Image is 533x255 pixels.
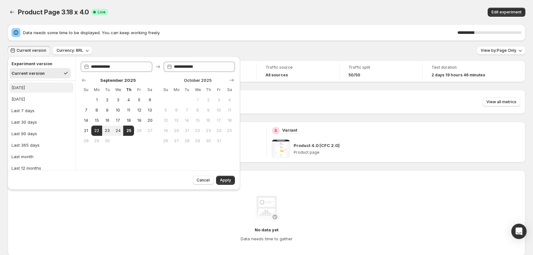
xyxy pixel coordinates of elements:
button: Current version [8,46,50,55]
div: Last 12 months [11,165,41,171]
span: 18 [126,118,131,123]
span: 2 days 19 hours 46 minutes [432,73,485,78]
span: 28 [184,138,190,143]
button: Start of range Monday September 22 2025 [91,126,102,136]
button: Thursday October 30 2025 [203,136,214,146]
span: 6 [147,97,153,103]
span: Th [206,87,211,92]
button: Show previous month, August 2025 [79,76,88,85]
span: 26 [163,138,169,143]
div: [DATE] [11,96,25,102]
span: 16 [206,118,211,123]
span: Sa [147,87,153,92]
button: Last month [10,151,73,162]
button: Thursday September 11 2025 [123,105,134,115]
button: Saturday October 4 2025 [224,95,235,105]
th: Friday [214,85,224,95]
button: Sunday September 21 2025 [81,126,91,136]
span: 28 [83,138,89,143]
span: 14 [184,118,190,123]
button: Saturday September 6 2025 [145,95,155,105]
span: 11 [227,108,232,113]
button: Friday September 12 2025 [134,105,145,115]
p: Variant [282,127,297,133]
th: Saturday [224,85,235,95]
button: Thursday September 18 2025 [123,115,134,126]
p: Product page [294,150,521,155]
button: Monday October 6 2025 [171,105,182,115]
button: Thursday October 9 2025 [203,105,214,115]
span: Th [126,87,131,92]
button: Thursday October 23 2025 [203,126,214,136]
div: Last month [11,153,34,160]
span: Su [163,87,169,92]
span: 17 [216,118,221,123]
span: 9 [105,108,110,113]
span: 24 [115,128,121,133]
span: 6 [174,108,179,113]
span: Apply [220,178,231,183]
button: Wednesday October 22 2025 [192,126,203,136]
button: Edit experiment [488,8,525,17]
button: Saturday September 27 2025 [145,126,155,136]
button: Wednesday September 24 2025 [113,126,123,136]
span: 5 [163,108,169,113]
span: Sa [227,87,232,92]
span: 5 [137,97,142,103]
span: 27 [174,138,179,143]
span: 12 [137,108,142,113]
button: [DATE] [10,94,73,104]
span: Tu [184,87,190,92]
button: Last 90 days [10,128,73,139]
h2: B [274,128,277,133]
button: Friday October 3 2025 [214,95,224,105]
h4: No data yet [255,227,279,233]
button: Sunday September 7 2025 [81,105,91,115]
span: 21 [184,128,190,133]
span: 11 [126,108,131,113]
span: Currency: BRL [56,48,83,53]
span: Current version [17,48,46,53]
button: Monday September 29 2025 [91,136,102,146]
button: Sunday September 14 2025 [81,115,91,126]
span: 17 [115,118,121,123]
span: 30 [105,138,110,143]
span: Edit experiment [492,10,522,15]
button: Friday September 19 2025 [134,115,145,126]
span: 16 [105,118,110,123]
button: Monday September 1 2025 [91,95,102,105]
button: Monday October 20 2025 [171,126,182,136]
button: Wednesday October 1 2025 [192,95,203,105]
th: Saturday [145,85,155,95]
span: 9 [206,108,211,113]
span: 21 [83,128,89,133]
a: Traffic sourceAll sources [266,64,330,78]
button: Monday October 13 2025 [171,115,182,126]
button: Tuesday September 9 2025 [102,105,113,115]
th: Wednesday [113,85,123,95]
div: [DATE] [11,84,25,91]
th: Sunday [161,85,171,95]
span: 29 [195,138,200,143]
span: 50/50 [349,73,360,78]
span: 7 [184,108,190,113]
span: Fr [216,87,221,92]
button: Cancel [193,176,214,185]
button: Monday September 8 2025 [91,105,102,115]
button: Saturday October 11 2025 [224,105,235,115]
span: 14 [83,118,89,123]
span: 26 [137,128,142,133]
span: 2 [105,97,110,103]
span: 8 [94,108,99,113]
span: 22 [195,128,200,133]
div: Last 30 days [11,119,37,125]
button: Current version [10,68,71,78]
button: View all metrics [483,97,520,106]
a: Traffic split50/50 [349,64,413,78]
span: Fr [137,87,142,92]
span: 15 [94,118,99,123]
span: 23 [206,128,211,133]
span: 25 [227,128,232,133]
a: Test duration2 days 19 hours 46 minutes [432,64,497,78]
span: Cancel [197,178,210,183]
